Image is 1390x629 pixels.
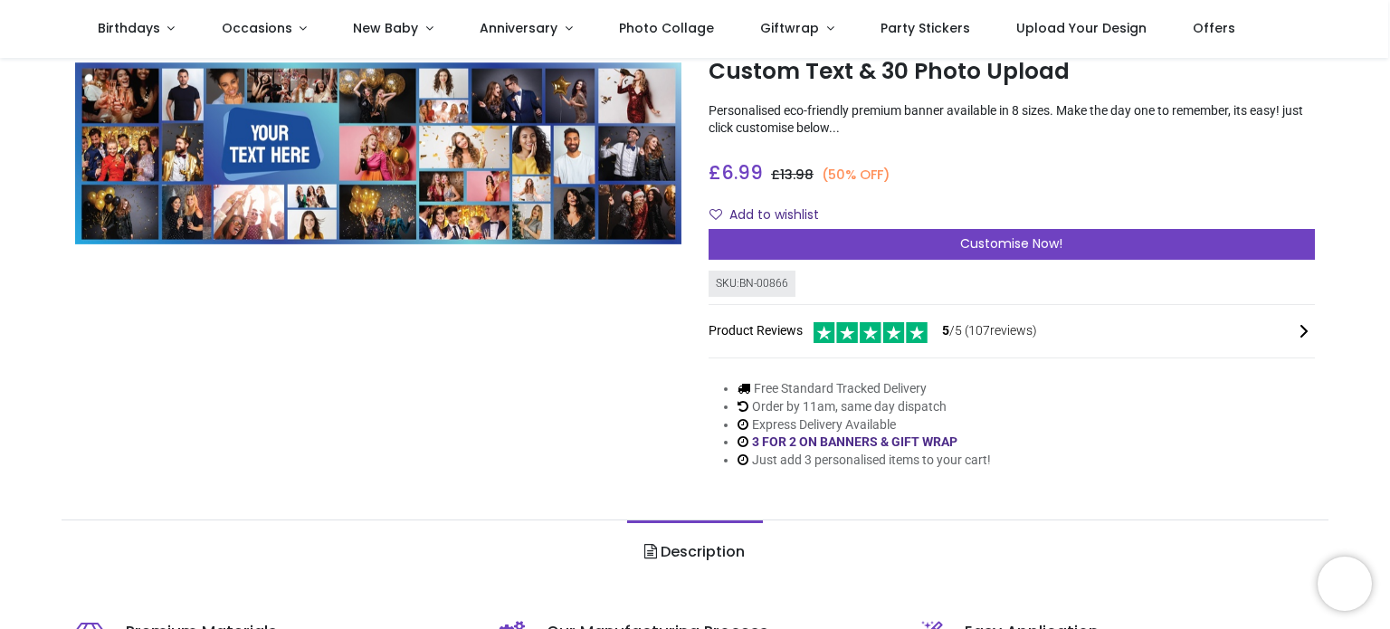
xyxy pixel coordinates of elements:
[1193,19,1235,37] span: Offers
[780,166,814,184] span: 13.98
[942,322,1037,340] span: /5 ( 107 reviews)
[1318,557,1372,611] iframe: Brevo live chat
[752,434,957,449] a: 3 FOR 2 ON BANNERS & GIFT WRAP
[822,166,890,185] small: (50% OFF)
[738,452,991,470] li: Just add 3 personalised items to your cart!
[738,416,991,434] li: Express Delivery Available
[709,102,1315,138] p: Personalised eco-friendly premium banner available in 8 sizes. Make the day one to remember, its ...
[619,19,714,37] span: Photo Collage
[709,271,795,297] div: SKU: BN-00866
[709,208,722,221] i: Add to wishlist
[721,159,763,186] span: 6.99
[738,398,991,416] li: Order by 11am, same day dispatch
[709,159,763,186] span: £
[98,19,160,37] span: Birthdays
[881,19,970,37] span: Party Stickers
[627,520,762,584] a: Description
[738,380,991,398] li: Free Standard Tracked Delivery
[222,19,292,37] span: Occasions
[709,200,834,231] button: Add to wishlistAdd to wishlist
[709,319,1315,344] div: Product Reviews
[75,62,681,244] img: Personalised Party Banner - Blue Photo Collage - Custom Text & 30 Photo Upload
[771,166,814,184] span: £
[353,19,418,37] span: New Baby
[760,19,819,37] span: Giftwrap
[942,323,949,338] span: 5
[960,234,1062,253] span: Customise Now!
[1016,19,1147,37] span: Upload Your Design
[480,19,557,37] span: Anniversary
